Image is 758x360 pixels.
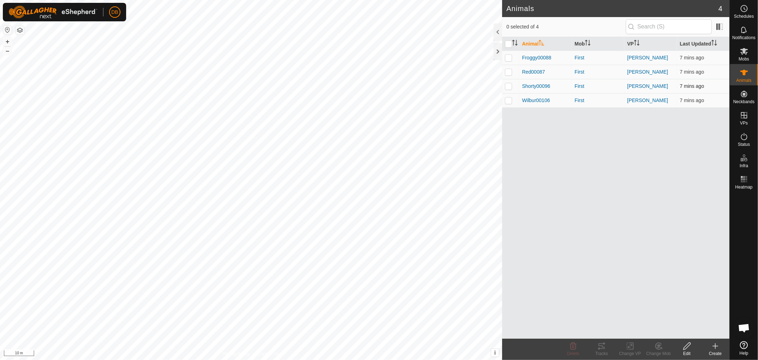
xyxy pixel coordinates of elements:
span: 15 Sept 2025, 5:44 pm [680,55,704,60]
a: Contact Us [258,351,279,357]
div: Create [701,350,730,357]
span: 0 selected of 4 [506,23,626,31]
a: [PERSON_NAME] [627,83,668,89]
th: Animal [519,37,572,51]
span: VPs [740,121,748,125]
th: Last Updated [677,37,730,51]
th: Mob [572,37,624,51]
span: 15 Sept 2025, 5:44 pm [680,97,704,103]
a: [PERSON_NAME] [627,69,668,75]
span: 15 Sept 2025, 5:44 pm [680,83,704,89]
th: VP [624,37,677,51]
div: First [575,83,622,90]
div: First [575,97,622,104]
div: Open chat [733,317,755,339]
span: 15 Sept 2025, 5:44 pm [680,69,704,75]
span: Heatmap [735,185,753,189]
span: Froggy00088 [522,54,552,62]
div: Change VP [616,350,644,357]
span: Mobs [739,57,749,61]
div: Change Mob [644,350,673,357]
p-sorticon: Activate to sort [634,41,640,47]
button: Reset Map [3,26,12,34]
button: i [491,349,499,357]
p-sorticon: Activate to sort [512,41,518,47]
span: Help [740,351,748,355]
div: Edit [673,350,701,357]
p-sorticon: Activate to sort [539,41,544,47]
a: Help [730,338,758,358]
span: Status [738,142,750,147]
span: DB [111,9,118,16]
img: Gallagher Logo [9,6,97,18]
span: Neckbands [733,100,754,104]
span: i [494,350,496,356]
button: + [3,37,12,46]
span: Delete [567,351,580,356]
button: Map Layers [16,26,24,35]
p-sorticon: Activate to sort [585,41,591,47]
span: Wilbur00106 [522,97,550,104]
a: [PERSON_NAME] [627,55,668,60]
div: First [575,54,622,62]
button: – [3,47,12,55]
div: Tracks [587,350,616,357]
span: Animals [736,78,752,83]
div: First [575,68,622,76]
a: Privacy Policy [223,351,250,357]
span: 4 [719,3,722,14]
input: Search (S) [626,19,712,34]
a: [PERSON_NAME] [627,97,668,103]
p-sorticon: Activate to sort [711,41,717,47]
h2: Animals [506,4,719,13]
span: Infra [740,164,748,168]
span: Schedules [734,14,754,18]
span: Shorty00096 [522,83,550,90]
span: Red00087 [522,68,545,76]
span: Notifications [732,36,756,40]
